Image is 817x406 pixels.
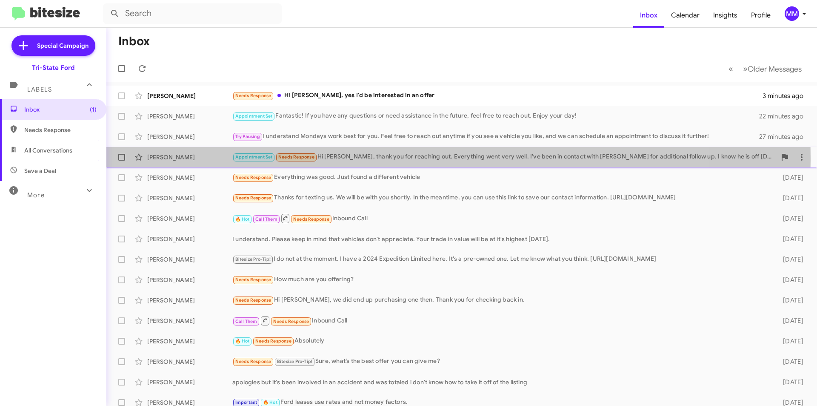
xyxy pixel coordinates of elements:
div: [PERSON_NAME] [147,153,232,161]
h1: Inbox [118,35,150,48]
span: Bitesize Pro-Tip! [277,359,312,364]
span: Appointment Set [235,154,273,160]
span: Save a Deal [24,167,56,175]
span: Call Them [255,216,277,222]
span: (1) [90,105,97,114]
span: More [27,191,45,199]
span: Needs Response [235,359,271,364]
a: Profile [744,3,777,28]
div: Fantastic! If you have any questions or need assistance in the future, feel free to reach out. En... [232,111,759,121]
span: Needs Response [235,93,271,98]
span: Needs Response [235,277,271,282]
div: Sure, what’s the best offer you can give me? [232,357,769,366]
div: [PERSON_NAME] [147,276,232,284]
div: Tri-State Ford [32,63,74,72]
div: [DATE] [769,194,810,202]
div: [PERSON_NAME] [147,296,232,305]
span: » [743,63,748,74]
div: [PERSON_NAME] [147,255,232,264]
div: MM [785,6,799,21]
div: 3 minutes ago [763,92,810,100]
div: apologies but it's been involved in an accident and was totaled i don't know how to take it off o... [232,378,769,386]
div: Hi [PERSON_NAME], we did end up purchasing one then. Thank you for checking back in. [232,295,769,305]
div: Hi [PERSON_NAME], thank you for reaching out. Everything went very well. I've been in contact wit... [232,152,776,162]
a: Inbox [633,3,664,28]
div: [DATE] [769,255,810,264]
button: Next [738,60,807,78]
span: Older Messages [748,64,802,74]
span: Special Campaign [37,41,89,50]
div: [DATE] [769,276,810,284]
div: [PERSON_NAME] [147,337,232,346]
span: Appointment Set [235,113,273,119]
div: [DATE] [769,337,810,346]
div: I understand. Please keep in mind that vehicles don't appreciate. Your trade in value will be at ... [232,235,769,243]
span: Labels [27,86,52,93]
button: MM [777,6,808,21]
div: Inbound Call [232,315,769,326]
span: Needs Response [278,154,314,160]
span: « [728,63,733,74]
div: [PERSON_NAME] [147,194,232,202]
nav: Page navigation example [724,60,807,78]
span: Important [235,400,257,405]
div: Absolutely [232,336,769,346]
span: Needs Response [24,126,97,134]
div: [DATE] [769,296,810,305]
input: Search [103,3,282,24]
div: [PERSON_NAME] [147,173,232,182]
a: Calendar [664,3,706,28]
div: 27 minutes ago [759,132,810,141]
div: Everything was good. Just found a different vehicle [232,173,769,182]
div: [PERSON_NAME] [147,214,232,223]
span: 🔥 Hot [235,216,250,222]
span: Needs Response [255,338,291,344]
button: Previous [723,60,738,78]
div: 22 minutes ago [759,112,810,121]
div: [PERSON_NAME] [147,112,232,121]
span: Call Them [235,319,257,324]
a: Insights [706,3,744,28]
div: [DATE] [769,214,810,223]
span: 🔥 Hot [263,400,277,405]
div: I understand Mondays work best for you. Feel free to reach out anytime if you see a vehicle you l... [232,132,759,141]
div: [PERSON_NAME] [147,317,232,325]
div: [DATE] [769,235,810,243]
div: Thanks for texting us. We will be with you shortly. In the meantime, you can use this link to sav... [232,193,769,203]
div: Inbound Call [232,213,769,224]
div: [PERSON_NAME] [147,357,232,366]
div: [DATE] [769,378,810,386]
div: [DATE] [769,317,810,325]
div: [DATE] [769,357,810,366]
span: All Conversations [24,146,72,155]
span: 🔥 Hot [235,338,250,344]
span: Needs Response [235,175,271,180]
span: Inbox [24,105,97,114]
span: Bitesize Pro-Tip! [235,256,271,262]
div: [PERSON_NAME] [147,378,232,386]
div: [PERSON_NAME] [147,92,232,100]
span: Needs Response [235,297,271,303]
div: [DATE] [769,173,810,182]
div: [PERSON_NAME] [147,235,232,243]
span: Needs Response [293,216,329,222]
a: Special Campaign [11,35,95,56]
span: Needs Response [235,195,271,201]
span: Try Pausing [235,134,260,139]
span: Needs Response [273,319,309,324]
div: I do not at the moment. I have a 2024 Expedition Limited here. It's a pre-owned one. Let me know ... [232,254,769,264]
div: [PERSON_NAME] [147,132,232,141]
div: Hi [PERSON_NAME], yes I'd be interested in an offer [232,91,763,101]
div: How much are you offering? [232,275,769,285]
